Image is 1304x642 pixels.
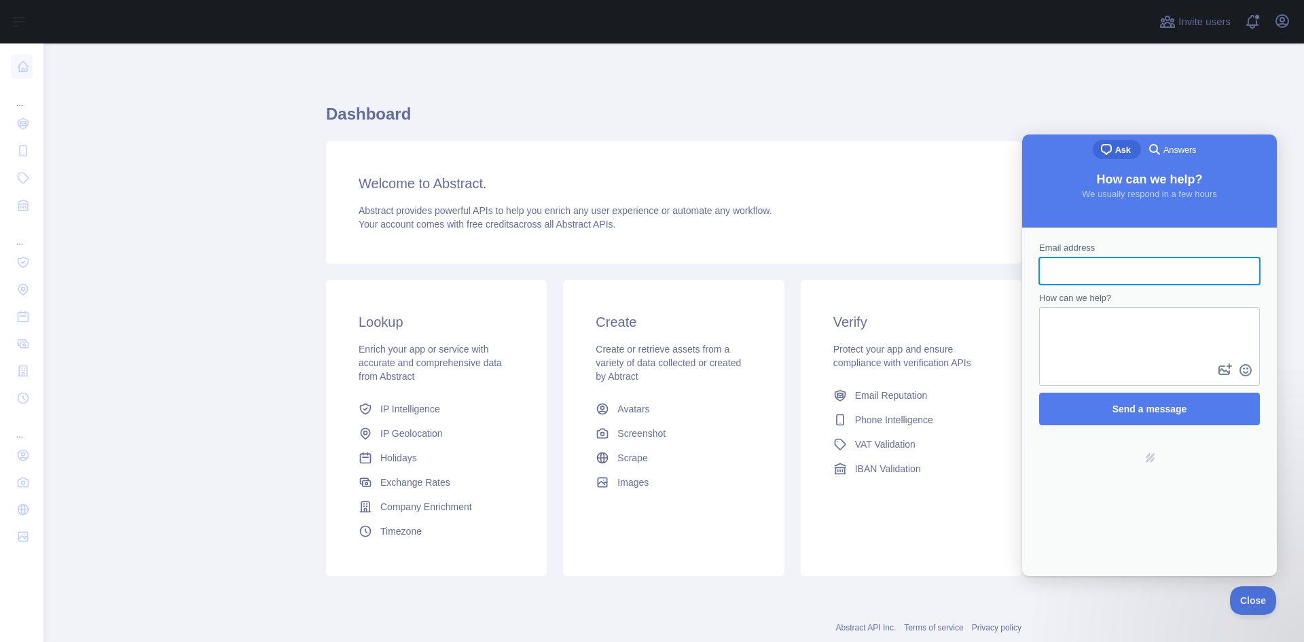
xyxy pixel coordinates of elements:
[855,462,921,476] span: IBAN Validation
[359,174,989,193] h3: Welcome to Abstract.
[380,451,417,465] span: Holidays
[596,344,741,382] span: Create or retrieve assets from a variety of data collected or created by Abtract
[855,413,933,427] span: Phone Intelligence
[617,402,649,416] span: Avatars
[828,432,994,457] a: VAT Validation
[972,623,1021,632] a: Privacy policy
[1178,14,1231,30] span: Invite users
[380,476,450,489] span: Exchange Rates
[1230,586,1277,615] iframe: Help Scout Beacon - Close
[11,220,33,247] div: ...
[353,446,520,470] a: Holidays
[326,103,1021,136] h1: Dashboard
[828,457,994,481] a: IBAN Validation
[359,219,615,230] span: Your account comes with across all Abstract APIs.
[353,470,520,495] a: Exchange Rates
[617,451,647,465] span: Scrape
[353,495,520,519] a: Company Enrichment
[828,408,994,432] a: Phone Intelligence
[359,313,514,332] h3: Lookup
[617,427,666,440] span: Screenshot
[836,623,896,632] a: Abstract API Inc.
[590,470,757,495] a: Images
[904,623,963,632] a: Terms of service
[590,397,757,421] a: Avatars
[11,82,33,109] div: ...
[828,383,994,408] a: Email Reputation
[359,205,772,216] span: Abstract provides powerful APIs to help you enrich any user experience or automate any workflow.
[380,402,440,416] span: IP Intelligence
[467,219,513,230] span: free credits
[590,421,757,446] a: Screenshot
[353,519,520,543] a: Timezone
[353,421,520,446] a: IP Geolocation
[833,313,989,332] h3: Verify
[855,389,928,402] span: Email Reputation
[1022,135,1277,576] iframe: Help Scout Beacon - Live Chat, Contact Form, and Knowledge Base
[11,413,33,440] div: ...
[359,344,502,382] span: Enrich your app or service with accurate and comprehensive data from Abstract
[353,397,520,421] a: IP Intelligence
[833,344,971,368] span: Protect your app and ensure compliance with verification APIs
[1157,11,1233,33] button: Invite users
[380,524,422,538] span: Timezone
[596,313,751,332] h3: Create
[617,476,649,489] span: Images
[590,446,757,470] a: Scrape
[380,500,472,514] span: Company Enrichment
[855,438,916,451] span: VAT Validation
[380,427,443,440] span: IP Geolocation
